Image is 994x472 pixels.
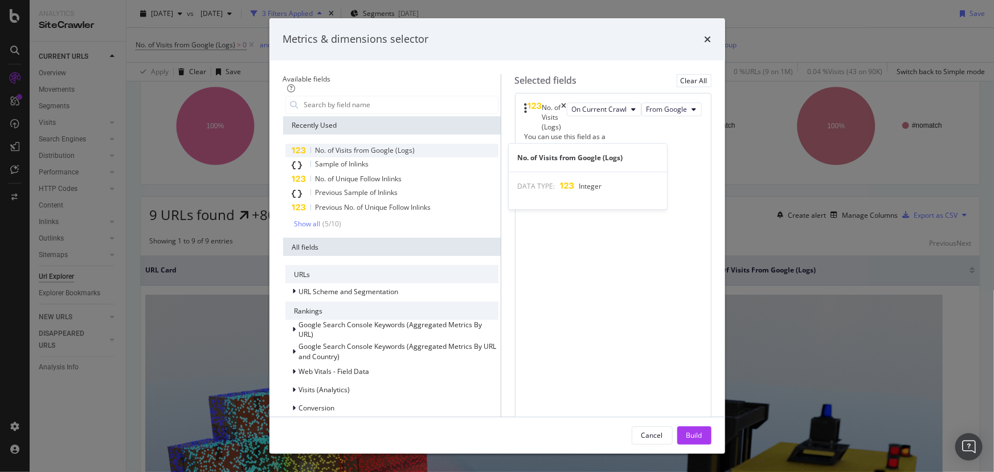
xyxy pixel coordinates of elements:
[299,341,497,361] span: Google Search Console Keywords (Aggregated Metrics By URL and Country)
[316,159,369,169] span: Sample of Inlinks
[686,430,702,440] div: Build
[525,132,702,141] div: You can use this field as a
[316,174,402,184] span: No. of Unique Follow Inlinks
[299,403,335,413] span: Conversion
[705,32,711,47] div: times
[294,220,321,228] div: Show all
[283,32,429,47] div: Metrics & dimensions selector
[283,238,501,256] div: All fields
[283,74,501,84] div: Available fields
[316,145,415,155] span: No. of Visits from Google (Logs)
[681,76,707,86] div: Clear All
[572,104,627,114] span: On Current Crawl
[509,153,667,162] div: No. of Visits from Google (Logs)
[542,103,562,132] div: No. of Visits (Logs)
[677,426,711,445] button: Build
[677,74,711,87] button: Clear All
[641,103,702,116] button: From Google
[518,181,555,191] span: DATA TYPE:
[283,116,501,135] div: Recently Used
[299,320,482,339] span: Google Search Console Keywords (Aggregated Metrics By URL)
[299,287,399,296] span: URL Scheme and Segmentation
[579,181,602,191] span: Integer
[321,219,342,229] div: ( 5 / 10 )
[316,188,398,197] span: Previous Sample of Inlinks
[955,433,983,461] div: Open Intercom Messenger
[316,202,431,212] span: Previous No. of Unique Follow Inlinks
[525,103,702,132] div: No. of Visits (Logs)timesOn Current CrawlFrom Google
[647,104,688,114] span: From Google
[285,265,498,283] div: URLs
[299,385,350,394] span: Visits (Analytics)
[303,96,498,113] input: Search by field name
[562,103,567,132] div: times
[285,302,498,320] div: Rankings
[567,103,641,116] button: On Current Crawl
[299,367,370,376] span: Web Vitals - Field Data
[269,18,725,454] div: modal
[641,430,663,440] div: Cancel
[632,426,673,445] button: Cancel
[515,74,577,87] div: Selected fields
